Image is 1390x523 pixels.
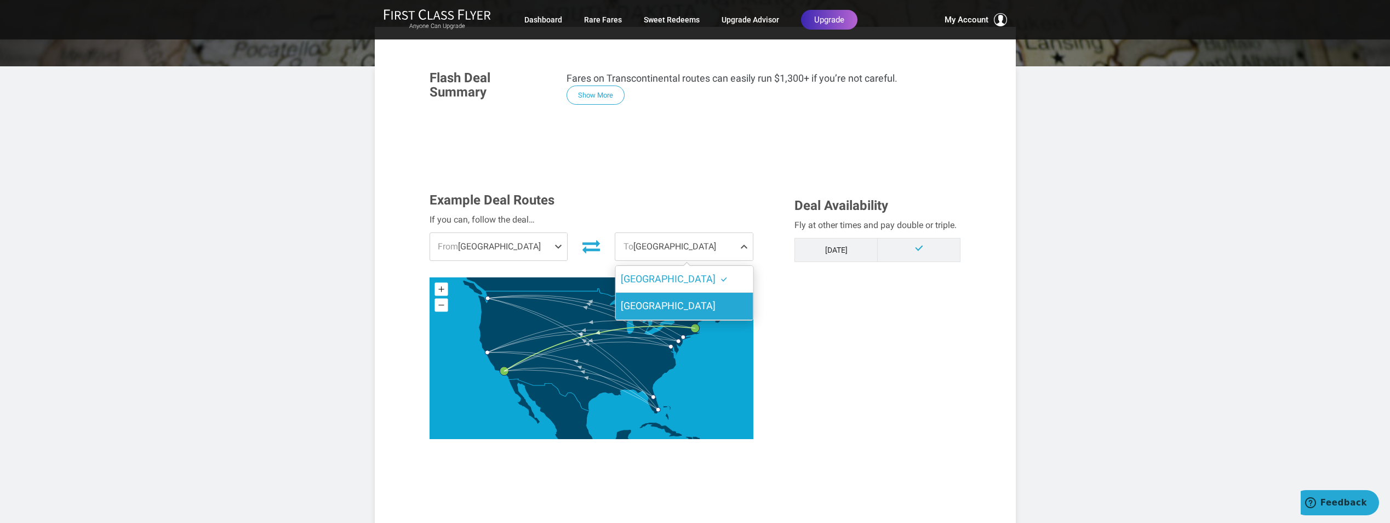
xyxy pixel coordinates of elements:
h3: Flash Deal Summary [430,71,550,100]
small: Anyone Can Upgrade [384,22,491,30]
button: Show More [567,86,625,105]
span: [GEOGRAPHIC_DATA] [621,300,716,311]
p: Fares on Transcontinental routes can easily run $1,300+ if you’re not careful. [567,71,961,86]
div: Fly at other times and pay double or triple. [794,218,960,232]
span: [GEOGRAPHIC_DATA] [621,273,716,285]
span: My Account [945,13,988,26]
path: Haiti [681,436,693,445]
g: Boston [691,324,707,333]
button: My Account [945,13,1007,26]
td: [DATE] [795,238,878,261]
span: Example Deal Routes [430,192,554,208]
div: If you can, follow the deal… [430,213,754,227]
span: From [438,241,458,252]
g: Orlando [651,395,660,400]
span: [GEOGRAPHIC_DATA] [615,233,753,260]
span: To [624,241,633,252]
a: Rare Fares [584,10,622,30]
g: San Francisco [485,350,494,355]
button: Invert Route Direction [576,234,607,258]
g: Los Angeles [500,367,516,376]
a: Sweet Redeems [644,10,700,30]
a: Dashboard [524,10,562,30]
g: Miami [656,408,665,412]
iframe: Opens a widget where you can find more information [1301,490,1379,518]
g: Seattle [485,296,495,300]
a: First Class FlyerAnyone Can Upgrade [384,9,491,31]
span: [GEOGRAPHIC_DATA] [430,233,568,260]
span: Deal Availability [794,198,888,213]
path: Mexico [508,379,631,459]
a: Upgrade [801,10,857,30]
a: Upgrade Advisor [722,10,779,30]
img: First Class Flyer [384,9,491,20]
